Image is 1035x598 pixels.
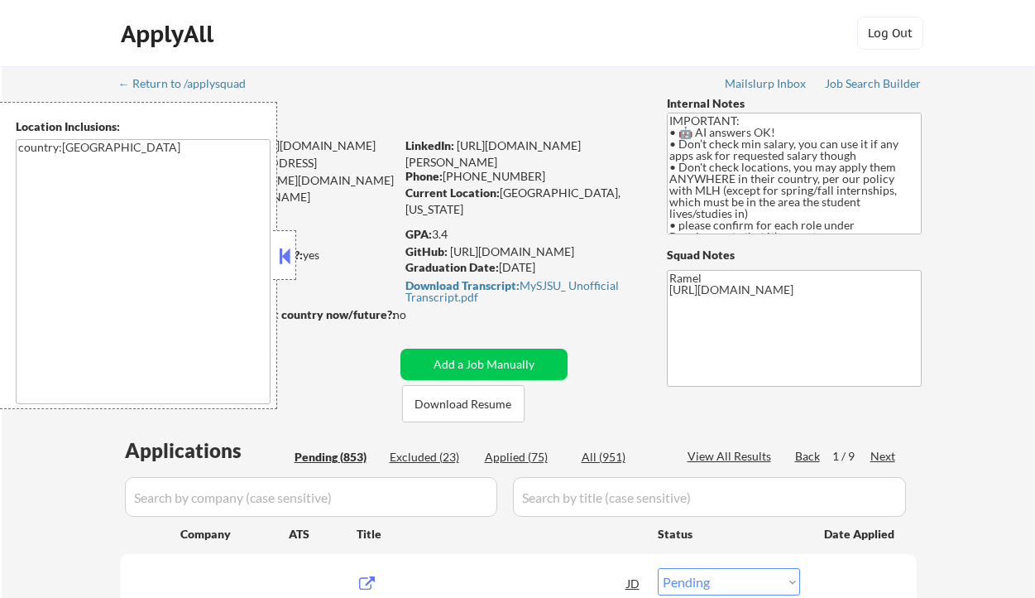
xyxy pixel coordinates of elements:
[125,477,497,517] input: Search by company (case sensitive)
[405,279,635,303] a: Download Transcript:MySJSU_ Unofficial Transcript.pdf
[357,526,642,543] div: Title
[450,244,574,258] a: [URL][DOMAIN_NAME]
[393,306,440,323] div: no
[405,227,432,241] strong: GPA:
[405,280,635,303] div: MySJSU_ Unofficial Transcript.pdf
[405,226,642,243] div: 3.4
[824,526,897,543] div: Date Applied
[658,518,800,548] div: Status
[118,78,261,89] div: ← Return to /applysquad
[405,185,640,217] div: [GEOGRAPHIC_DATA], [US_STATE]
[121,20,218,48] div: ApplyAll
[295,449,377,465] div: Pending (853)
[118,77,261,94] a: ← Return to /applysquad
[667,95,922,112] div: Internal Notes
[16,118,271,135] div: Location Inclusions:
[725,78,807,89] div: Mailslurp Inbox
[625,568,642,598] div: JD
[125,441,289,461] div: Applications
[725,77,807,94] a: Mailslurp Inbox
[405,278,520,292] strong: Download Transcript:
[688,448,776,465] div: View All Results
[857,17,923,50] button: Log Out
[180,526,289,543] div: Company
[402,385,525,422] button: Download Resume
[832,448,870,465] div: 1 / 9
[405,259,640,276] div: [DATE]
[825,77,922,94] a: Job Search Builder
[405,138,581,169] a: [URL][DOMAIN_NAME][PERSON_NAME]
[405,168,640,185] div: [PHONE_NUMBER]
[405,244,448,258] strong: GitHub:
[405,169,443,183] strong: Phone:
[795,448,822,465] div: Back
[400,349,568,380] button: Add a Job Manually
[405,260,499,274] strong: Graduation Date:
[582,449,664,465] div: All (951)
[513,477,906,517] input: Search by title (case sensitive)
[289,526,357,543] div: ATS
[485,449,568,465] div: Applied (75)
[667,247,922,263] div: Squad Notes
[405,186,500,200] strong: Current Location:
[870,448,897,465] div: Next
[405,138,454,152] strong: LinkedIn:
[390,449,472,465] div: Excluded (23)
[825,78,922,89] div: Job Search Builder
